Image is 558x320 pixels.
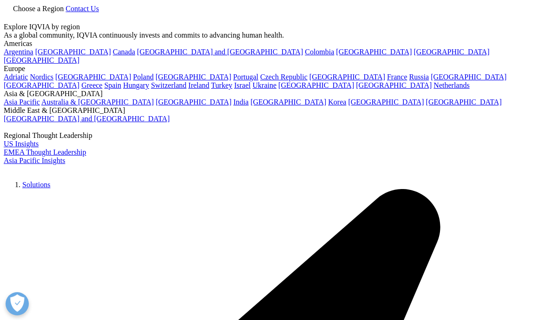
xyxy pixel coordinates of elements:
a: Israel [234,81,251,89]
a: Poland [133,73,153,81]
a: Czech Republic [260,73,308,81]
span: Choose a Region [13,5,64,13]
a: Hungary [123,81,149,89]
a: [GEOGRAPHIC_DATA] [414,48,490,56]
a: EMEA Thought Leadership [4,148,86,156]
a: Adriatic [4,73,28,81]
button: Open Preferences [6,292,29,315]
a: India [233,98,249,106]
a: [GEOGRAPHIC_DATA] [426,98,502,106]
a: [GEOGRAPHIC_DATA] [431,73,506,81]
a: [GEOGRAPHIC_DATA] and [GEOGRAPHIC_DATA] [4,115,170,123]
a: [GEOGRAPHIC_DATA] [156,73,231,81]
a: [GEOGRAPHIC_DATA] [309,73,385,81]
a: [GEOGRAPHIC_DATA] [356,81,432,89]
a: [GEOGRAPHIC_DATA] [35,48,111,56]
a: Portugal [233,73,258,81]
div: Europe [4,65,554,73]
a: Canada [113,48,135,56]
div: Americas [4,39,554,48]
div: Asia & [GEOGRAPHIC_DATA] [4,90,554,98]
a: [GEOGRAPHIC_DATA] [348,98,424,106]
a: Spain [104,81,121,89]
a: Argentina [4,48,33,56]
a: [GEOGRAPHIC_DATA] [55,73,131,81]
a: Ukraine [253,81,277,89]
a: Contact Us [66,5,99,13]
a: [GEOGRAPHIC_DATA] [250,98,326,106]
a: Greece [81,81,102,89]
div: Explore IQVIA by region [4,23,554,31]
a: [GEOGRAPHIC_DATA] [278,81,354,89]
a: [GEOGRAPHIC_DATA] [336,48,412,56]
a: US Insights [4,140,39,148]
a: Ireland [188,81,209,89]
div: As a global community, IQVIA continuously invests and commits to advancing human health. [4,31,554,39]
a: Netherlands [433,81,469,89]
a: Switzerland [151,81,186,89]
a: [GEOGRAPHIC_DATA] [4,81,79,89]
a: [GEOGRAPHIC_DATA] [156,98,231,106]
a: Australia & [GEOGRAPHIC_DATA] [41,98,154,106]
a: Colombia [305,48,334,56]
a: [GEOGRAPHIC_DATA] [4,56,79,64]
div: Regional Thought Leadership [4,131,554,140]
a: France [387,73,407,81]
a: Turkey [211,81,232,89]
a: Nordics [30,73,53,81]
a: [GEOGRAPHIC_DATA] and [GEOGRAPHIC_DATA] [137,48,303,56]
a: Solutions [22,181,50,189]
a: Asia Pacific Insights [4,157,65,164]
div: Middle East & [GEOGRAPHIC_DATA] [4,106,554,115]
a: Korea [328,98,346,106]
a: Asia Pacific [4,98,40,106]
a: Russia [409,73,429,81]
